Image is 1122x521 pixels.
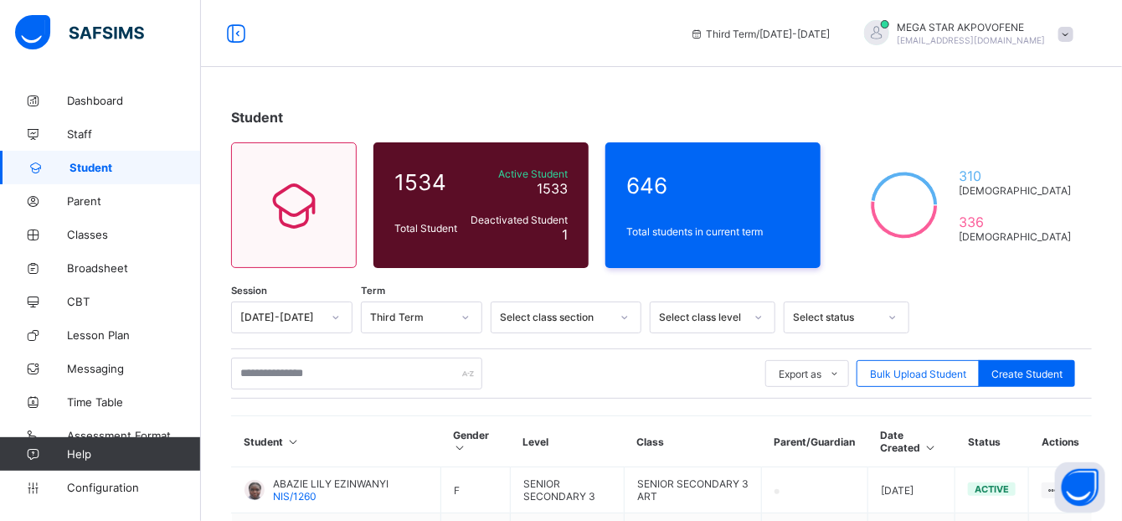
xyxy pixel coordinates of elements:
span: Total students in current term [626,225,800,238]
th: Actions [1029,416,1092,467]
span: Student [69,161,201,174]
th: Gender [440,416,510,467]
i: Sort in Ascending Order [286,436,301,448]
span: [DEMOGRAPHIC_DATA] [959,230,1071,243]
span: Broadsheet [67,261,201,275]
span: [DEMOGRAPHIC_DATA] [959,184,1071,197]
span: Help [67,447,200,461]
span: [EMAIL_ADDRESS][DOMAIN_NAME] [898,35,1046,45]
span: Session [231,285,267,297]
span: NIS/1260 [273,490,317,503]
th: Date Created [868,416,955,467]
td: F [440,467,510,513]
i: Sort in Ascending Order [453,441,467,454]
span: session/term information [690,28,831,40]
span: Time Table [67,395,201,409]
span: Bulk Upload Student [870,368,966,380]
span: Export as [779,368,821,380]
span: ABAZIE LILY EZINWANYI [273,477,389,490]
th: Student [232,416,441,467]
th: Class [624,416,761,467]
div: Select class section [500,312,610,324]
th: Parent/Guardian [762,416,868,467]
span: 1534 [394,169,461,195]
span: 646 [626,173,800,199]
span: Parent [67,194,201,208]
td: SENIOR SECONDARY 3 ART [624,467,761,513]
div: Third Term [370,312,451,324]
span: Deactivated Student [469,214,568,226]
span: CBT [67,295,201,308]
span: Active Student [469,168,568,180]
img: safsims [15,15,144,50]
div: Total Student [390,218,465,239]
td: SENIOR SECONDARY 3 [510,467,624,513]
button: Open asap [1055,462,1105,513]
span: Create Student [991,368,1063,380]
span: Student [231,109,283,126]
div: Select status [793,312,878,324]
span: 310 [959,168,1071,184]
span: MEGA STAR AKPOVOFENE [898,21,1046,34]
span: active [975,483,1009,495]
span: Configuration [67,481,200,494]
div: MEGA STARAKPOVOFENE [847,20,1082,48]
i: Sort in Ascending Order [924,441,938,454]
span: 336 [959,214,1071,230]
span: Assessment Format [67,429,201,442]
span: 1533 [537,180,568,197]
span: Messaging [67,362,201,375]
td: [DATE] [868,467,955,513]
span: Term [361,285,385,297]
span: Dashboard [67,94,201,107]
div: Select class level [659,312,744,324]
span: Classes [67,228,201,241]
div: [DATE]-[DATE] [240,312,322,324]
span: Lesson Plan [67,328,201,342]
th: Level [510,416,624,467]
th: Status [955,416,1029,467]
span: 1 [562,226,568,243]
span: Staff [67,127,201,141]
